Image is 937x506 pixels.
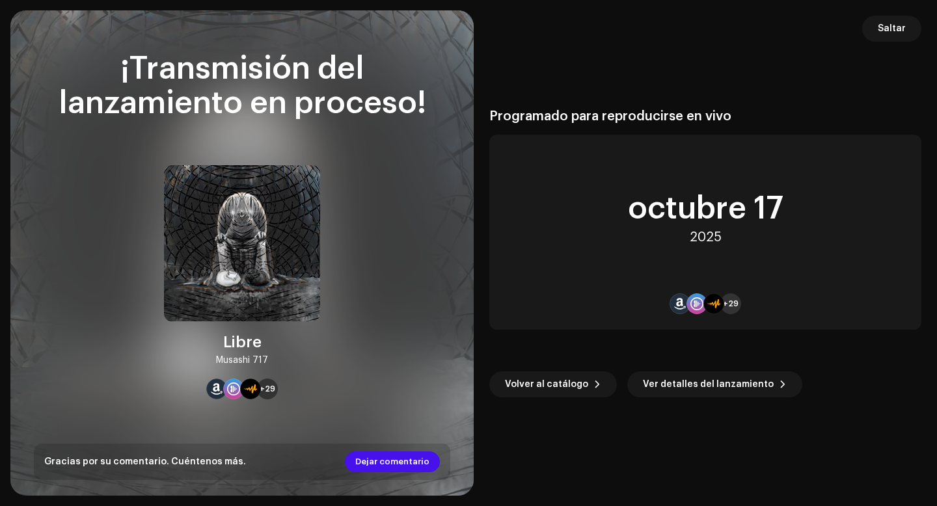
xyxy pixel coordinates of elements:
[489,109,921,124] div: Programado para reproducirse en vivo
[164,165,320,321] img: 53038a98-6ed8-4965-bf99-2b54d9e0cc08
[627,371,802,397] button: Ver detalles del lanzamiento
[723,299,739,309] span: +29
[34,52,450,121] div: ¡Transmisión del lanzamiento en proceso!
[505,371,588,397] span: Volver al catálogo
[355,449,429,475] span: Dejar comentario
[878,16,906,42] span: Saltar
[690,230,722,245] div: 2025
[345,451,440,472] button: Dejar comentario
[489,371,617,397] button: Volver al catálogo
[628,193,783,224] div: octubre 17
[216,353,268,368] div: Musashi 717
[862,16,921,42] button: Saltar
[643,371,774,397] span: Ver detalles del lanzamiento
[223,332,262,353] div: Libre
[260,384,275,394] span: +29
[44,451,246,472] div: Gracias por su comentario. Cuéntenos más.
